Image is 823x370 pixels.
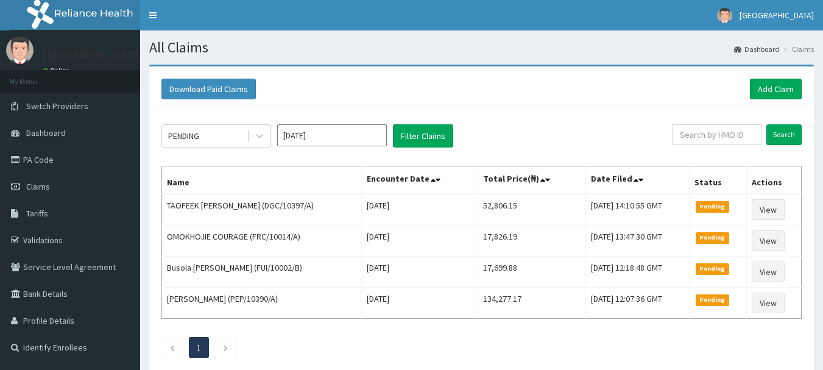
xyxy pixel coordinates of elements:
[696,232,729,243] span: Pending
[478,226,585,257] td: 17,826.19
[585,194,689,226] td: [DATE] 14:10:55 GMT
[696,201,729,212] span: Pending
[740,10,814,21] span: [GEOGRAPHIC_DATA]
[478,288,585,319] td: 134,277.17
[162,194,362,226] td: TAOFEEK [PERSON_NAME] (DGC/10397/A)
[162,166,362,194] th: Name
[223,342,228,353] a: Next page
[26,127,66,138] span: Dashboard
[478,194,585,226] td: 52,806.15
[6,37,34,64] img: User Image
[750,79,802,99] a: Add Claim
[149,40,814,55] h1: All Claims
[362,226,478,257] td: [DATE]
[752,293,785,313] a: View
[766,124,802,145] input: Search
[393,124,453,148] button: Filter Claims
[168,130,199,142] div: PENDING
[26,101,88,112] span: Switch Providers
[26,181,50,192] span: Claims
[161,79,256,99] button: Download Paid Claims
[734,44,779,54] a: Dashboard
[746,166,801,194] th: Actions
[696,294,729,305] span: Pending
[478,257,585,288] td: 17,699.88
[690,166,747,194] th: Status
[362,166,478,194] th: Encounter Date
[362,288,478,319] td: [DATE]
[585,288,689,319] td: [DATE] 12:07:36 GMT
[362,194,478,226] td: [DATE]
[362,257,478,288] td: [DATE]
[478,166,585,194] th: Total Price(₦)
[752,261,785,282] a: View
[752,199,785,220] a: View
[162,257,362,288] td: Busola [PERSON_NAME] (FUI/10002/B)
[277,124,387,146] input: Select Month and Year
[43,66,72,75] a: Online
[197,342,201,353] a: Page 1 is your current page
[585,166,689,194] th: Date Filed
[162,226,362,257] td: OMOKHOJIE COURAGE (FRC/10014/A)
[696,263,729,274] span: Pending
[672,124,762,145] input: Search by HMO ID
[585,257,689,288] td: [DATE] 12:18:48 GMT
[717,8,732,23] img: User Image
[169,342,175,353] a: Previous page
[162,288,362,319] td: [PERSON_NAME] (PEP/10390/A)
[26,208,48,219] span: Tariffs
[780,44,814,54] li: Claims
[43,49,143,60] p: [GEOGRAPHIC_DATA]
[752,230,785,251] a: View
[585,226,689,257] td: [DATE] 13:47:30 GMT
